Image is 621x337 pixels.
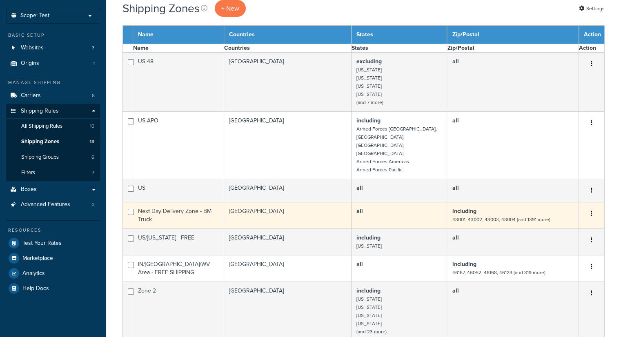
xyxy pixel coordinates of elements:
td: US APO [133,112,224,179]
a: Boxes [6,182,100,197]
li: All Shipping Rules [6,119,100,134]
b: including [452,207,476,215]
li: Origins [6,56,100,71]
a: Marketplace [6,251,100,266]
td: US [133,179,224,202]
a: Settings [579,3,605,14]
div: Manage Shipping [6,79,100,86]
span: Carriers [21,92,41,99]
small: [US_STATE] [356,91,382,98]
th: States [352,26,447,44]
b: including [356,116,381,125]
li: Shipping Rules [6,104,100,181]
b: all [356,260,363,268]
th: Action [579,44,605,53]
small: Armed Forces [GEOGRAPHIC_DATA], [GEOGRAPHIC_DATA], [GEOGRAPHIC_DATA], [GEOGRAPHIC_DATA] [356,125,437,157]
li: Shipping Groups [6,150,100,165]
small: [US_STATE] [356,74,382,82]
li: Advanced Features [6,197,100,212]
a: Carriers 8 [6,88,100,103]
td: [GEOGRAPHIC_DATA] [224,179,352,202]
b: excluding [356,57,382,66]
th: Zip/Postal [447,44,579,53]
div: Basic Setup [6,32,100,39]
b: including [356,233,381,242]
td: US 48 [133,53,224,112]
small: Armed Forces Pacific [356,166,403,173]
a: Origins 1 [6,56,100,71]
th: Name [133,26,224,44]
span: Help Docs [22,285,49,292]
b: including [356,286,381,295]
a: Analytics [6,266,100,281]
th: Zip/Postal [447,26,579,44]
small: [US_STATE] [356,66,382,73]
a: Filters 7 [6,165,100,180]
b: all [452,286,459,295]
small: 43001, 43002, 43003, 43004 (and 1391 more) [452,216,550,223]
li: Shipping Zones [6,134,100,149]
span: 7 [92,169,94,176]
td: US/[US_STATE] - FREE [133,229,224,255]
th: Name [133,44,224,53]
span: Shipping Zones [21,138,59,145]
a: Websites 3 [6,40,100,55]
small: Armed Forces Americas [356,158,409,165]
span: All Shipping Rules [21,123,62,130]
li: Carriers [6,88,100,103]
small: [US_STATE] [356,304,382,311]
span: Test Your Rates [22,240,62,247]
th: Action [579,26,605,44]
small: (and 7 more) [356,99,383,106]
span: 3 [92,44,95,51]
b: all [452,184,459,192]
b: all [452,57,459,66]
span: Filters [21,169,35,176]
span: 8 [92,92,95,99]
span: 13 [89,138,94,145]
li: Filters [6,165,100,180]
small: [US_STATE] [356,242,382,250]
span: 1 [93,60,95,67]
a: Help Docs [6,281,100,296]
small: (and 23 more) [356,328,387,335]
span: + New [221,4,239,13]
small: [US_STATE] [356,82,382,90]
small: [US_STATE] [356,320,382,327]
span: Analytics [22,270,45,277]
th: Countries [224,26,352,44]
small: [US_STATE] [356,312,382,319]
span: Shipping Rules [21,108,59,115]
th: Countries [224,44,352,53]
td: [GEOGRAPHIC_DATA] [224,255,352,282]
span: Marketplace [22,255,53,262]
a: Test Your Rates [6,236,100,251]
b: all [452,233,459,242]
a: All Shipping Rules 10 [6,119,100,134]
b: all [356,207,363,215]
span: Advanced Features [21,201,70,208]
span: Origins [21,60,39,67]
span: 6 [91,154,94,161]
th: States [352,44,447,53]
b: including [452,260,476,268]
a: Shipping Rules [6,104,100,119]
h1: Shipping Zones [122,0,200,16]
a: Advanced Features 3 [6,197,100,212]
a: Shipping Groups 6 [6,150,100,165]
span: Shipping Groups [21,154,59,161]
td: [GEOGRAPHIC_DATA] [224,112,352,179]
td: IN/[GEOGRAPHIC_DATA]/WV Area - FREE SHIPPING [133,255,224,282]
span: Boxes [21,186,37,193]
div: Resources [6,227,100,234]
a: Shipping Zones 13 [6,134,100,149]
b: all [452,116,459,125]
span: 10 [90,123,94,130]
span: Websites [21,44,44,51]
span: Scope: Test [20,12,49,19]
